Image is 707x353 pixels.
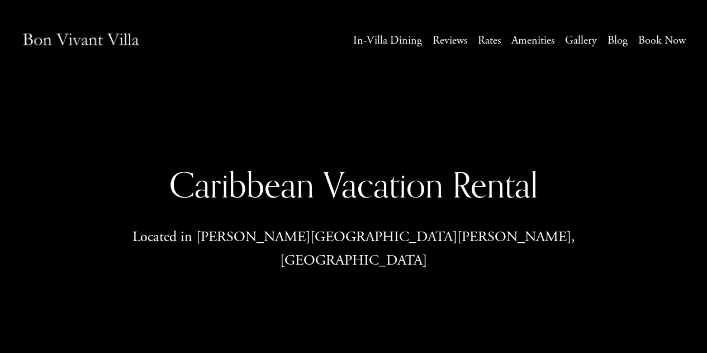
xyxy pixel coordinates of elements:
img: Caribbean Vacation Rental | Bon Vivant Villa [21,21,140,61]
a: Blog [608,31,628,51]
p: Located in [PERSON_NAME][GEOGRAPHIC_DATA][PERSON_NAME], [GEOGRAPHIC_DATA] [105,225,602,272]
a: Gallery [565,31,597,51]
a: Book Now [638,31,686,51]
a: Rates [478,31,501,51]
h1: Caribbean Vacation Rental [105,163,602,206]
a: Amenities [511,31,554,51]
a: In-Villa Dining [353,31,422,51]
a: Reviews [433,31,467,51]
